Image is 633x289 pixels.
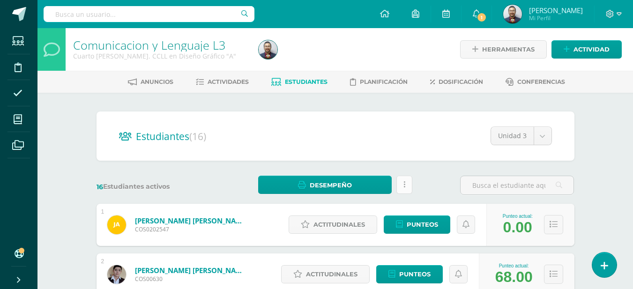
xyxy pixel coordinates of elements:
[44,6,254,22] input: Busca un usuario...
[97,182,210,191] label: Estudiantes activos
[136,130,206,143] span: Estudiantes
[503,5,522,23] img: 4d2f451e0f6c21da7fd034e41aa315fe.png
[376,265,443,283] a: Punteos
[482,41,535,58] span: Herramientas
[258,176,392,194] a: Desempeño
[135,225,247,233] span: COS0202547
[128,74,173,89] a: Anuncios
[430,74,483,89] a: Dosificación
[107,265,126,284] img: 0f310d24e347bdd20bfd1978fd94eb73.png
[73,37,225,53] a: Comunicacion y Lenguaje L3
[107,215,126,234] img: 478c96574f2ae4aab711f3be0c3cbe61.png
[491,127,551,145] a: Unidad 3
[551,40,622,59] a: Actividad
[350,74,408,89] a: Planificación
[189,130,206,143] span: (16)
[477,12,487,22] span: 1
[135,216,247,225] a: [PERSON_NAME] [PERSON_NAME]
[573,41,610,58] span: Actividad
[384,215,450,234] a: Punteos
[506,74,565,89] a: Conferencias
[285,78,328,85] span: Estudiantes
[73,38,247,52] h1: Comunicacion y Lenguaje L3
[460,40,547,59] a: Herramientas
[529,6,583,15] span: [PERSON_NAME]
[529,14,583,22] span: Mi Perfil
[135,275,247,283] span: COS00630
[196,74,249,89] a: Actividades
[461,176,573,194] input: Busca el estudiante aquí...
[498,127,527,145] span: Unidad 3
[360,78,408,85] span: Planificación
[503,214,533,219] div: Punteo actual:
[101,258,104,265] div: 2
[313,216,365,233] span: Actitudinales
[141,78,173,85] span: Anuncios
[101,208,104,215] div: 1
[407,216,438,233] span: Punteos
[517,78,565,85] span: Conferencias
[73,52,247,60] div: Cuarto Bach. CCLL en Diseño Gráfico 'A'
[281,265,370,283] a: Actitudinales
[495,268,533,286] div: 68.00
[271,74,328,89] a: Estudiantes
[399,266,431,283] span: Punteos
[503,219,532,236] div: 0.00
[97,183,103,191] span: 16
[310,177,352,194] span: Desempeño
[439,78,483,85] span: Dosificación
[495,263,533,268] div: Punteo actual:
[259,40,277,59] img: 4d2f451e0f6c21da7fd034e41aa315fe.png
[289,215,377,234] a: Actitudinales
[135,266,247,275] a: [PERSON_NAME] [PERSON_NAME]
[306,266,357,283] span: Actitudinales
[208,78,249,85] span: Actividades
